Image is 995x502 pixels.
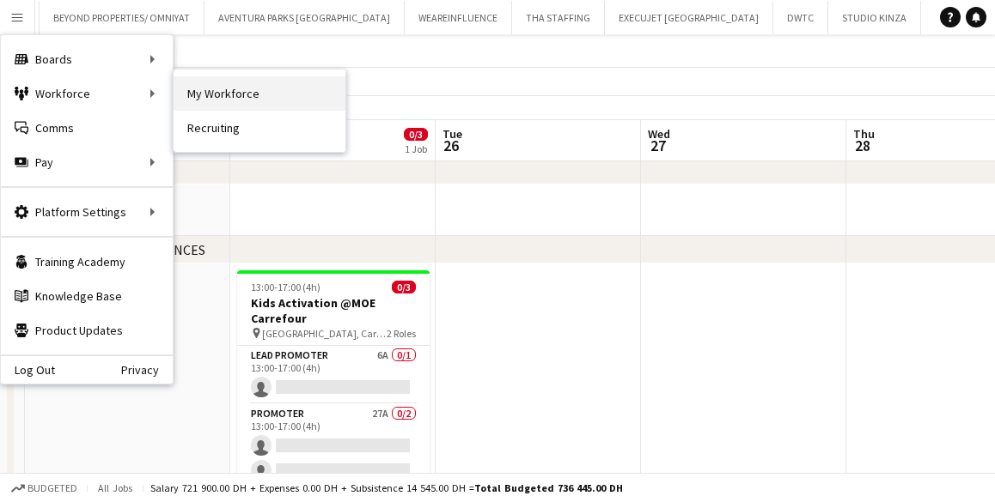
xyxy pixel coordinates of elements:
[404,128,428,141] span: 0/3
[40,1,204,34] button: BEYOND PROPERTIES/ OMNIYAT
[95,481,136,494] span: All jobs
[251,281,320,293] span: 13:00-17:00 (4h)
[174,111,345,145] a: Recruiting
[27,482,77,494] span: Budgeted
[405,142,427,155] div: 1 Job
[174,76,345,111] a: My Workforce
[828,1,921,34] button: STUDIO KINZA
[474,481,623,494] span: Total Budgeted 736 445.00 DH
[1,42,173,76] div: Boards
[853,126,875,142] span: Thu
[1,145,173,179] div: Pay
[443,126,462,142] span: Tue
[851,136,875,155] span: 28
[605,1,773,34] button: EXECUJET [GEOGRAPHIC_DATA]
[262,327,387,340] span: [GEOGRAPHIC_DATA], Carrefour
[204,1,405,34] button: AVENTURA PARKS [GEOGRAPHIC_DATA]
[1,111,173,145] a: Comms
[237,404,430,487] app-card-role: Promoter27A0/213:00-17:00 (4h)
[405,1,512,34] button: WEAREINFLUENCE
[648,126,670,142] span: Wed
[237,270,430,487] app-job-card: 13:00-17:00 (4h)0/3Kids Activation @MOE Carrefour [GEOGRAPHIC_DATA], Carrefour2 RolesLead Promote...
[9,479,80,498] button: Budgeted
[150,481,623,494] div: Salary 721 900.00 DH + Expenses 0.00 DH + Subsistence 14 545.00 DH =
[121,363,173,377] a: Privacy
[392,281,416,293] span: 0/3
[1,363,55,377] a: Log Out
[645,136,670,155] span: 27
[773,1,828,34] button: DWTC
[440,136,462,155] span: 26
[1,279,173,313] a: Knowledge Base
[1,313,173,348] a: Product Updates
[1,76,173,111] div: Workforce
[387,327,416,340] span: 2 Roles
[1,245,173,279] a: Training Academy
[512,1,605,34] button: THA STAFFING
[237,295,430,326] h3: Kids Activation @MOE Carrefour
[1,195,173,229] div: Platform Settings
[237,346,430,404] app-card-role: Lead Promoter6A0/113:00-17:00 (4h)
